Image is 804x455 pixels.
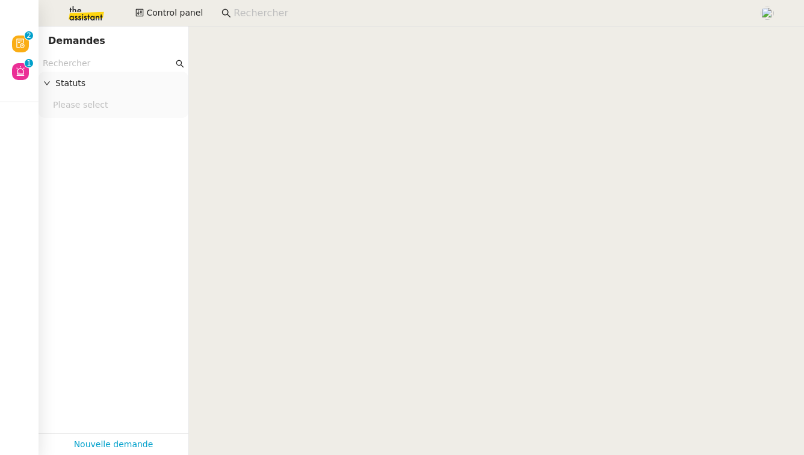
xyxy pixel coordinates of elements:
img: users%2FPPrFYTsEAUgQy5cK5MCpqKbOX8K2%2Favatar%2FCapture%20d%E2%80%99e%CC%81cran%202023-06-05%20a%... [761,7,774,20]
nz-badge-sup: 2 [25,31,33,40]
button: Control panel [128,5,210,22]
nz-page-header-title: Demandes [48,32,105,49]
p: 2 [26,31,31,42]
span: Statuts [55,76,184,90]
input: Rechercher [43,57,173,70]
input: Rechercher [233,5,747,22]
div: Statuts [39,72,188,95]
nz-badge-sup: 1 [25,59,33,67]
p: 1 [26,59,31,70]
a: Nouvelle demande [74,438,153,451]
span: Control panel [146,6,203,20]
